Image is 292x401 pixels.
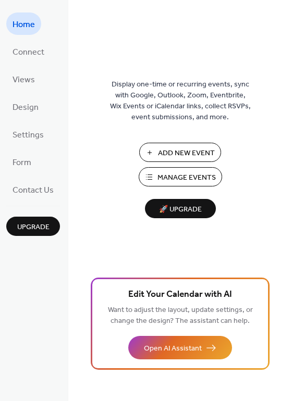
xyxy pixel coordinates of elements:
[17,222,50,233] span: Upgrade
[158,148,215,159] span: Add New Event
[157,172,216,183] span: Manage Events
[6,12,41,35] a: Home
[13,72,35,88] span: Views
[6,68,41,90] a: Views
[6,123,50,145] a: Settings
[110,79,251,123] span: Display one-time or recurring events, sync with Google, Outlook, Zoom, Eventbrite, Wix Events or ...
[6,178,60,200] a: Contact Us
[13,99,39,116] span: Design
[108,303,253,328] span: Want to adjust the layout, update settings, or change the design? The assistant can help.
[6,217,60,236] button: Upgrade
[139,167,222,186] button: Manage Events
[13,44,44,60] span: Connect
[6,95,45,118] a: Design
[128,287,232,302] span: Edit Your Calendar with AI
[6,151,38,173] a: Form
[13,17,35,33] span: Home
[6,40,51,62] a: Connect
[139,143,221,162] button: Add New Event
[151,203,210,217] span: 🚀 Upgrade
[13,127,44,143] span: Settings
[145,199,216,218] button: 🚀 Upgrade
[13,155,31,171] span: Form
[128,336,232,359] button: Open AI Assistant
[144,343,202,354] span: Open AI Assistant
[13,182,54,198] span: Contact Us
